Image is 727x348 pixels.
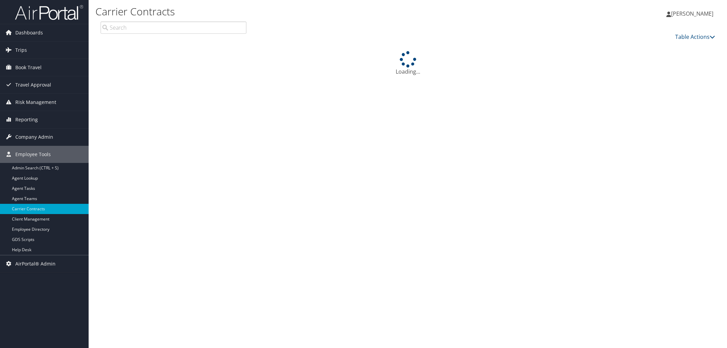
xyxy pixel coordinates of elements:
span: Employee Tools [15,146,51,163]
span: Travel Approval [15,76,51,93]
a: [PERSON_NAME] [666,3,720,24]
a: Table Actions [675,33,715,41]
span: Book Travel [15,59,42,76]
img: airportal-logo.png [15,4,83,20]
span: [PERSON_NAME] [671,10,713,17]
input: Search [101,21,246,34]
span: Reporting [15,111,38,128]
h1: Carrier Contracts [95,4,512,19]
span: Risk Management [15,94,56,111]
span: AirPortal® Admin [15,255,56,272]
div: Loading... [95,51,720,76]
span: Company Admin [15,128,53,146]
span: Trips [15,42,27,59]
span: Dashboards [15,24,43,41]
